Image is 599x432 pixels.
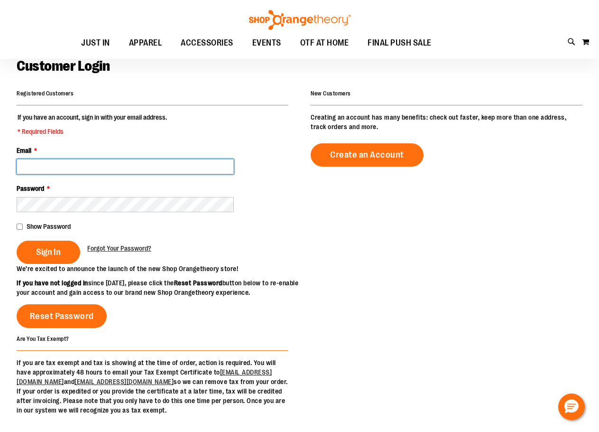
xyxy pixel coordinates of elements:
[17,185,44,192] span: Password
[27,223,71,230] span: Show Password
[74,378,174,385] a: [EMAIL_ADDRESS][DOMAIN_NAME]
[129,32,162,54] span: APPAREL
[17,279,88,287] strong: If you have not logged in
[243,32,291,54] a: EVENTS
[311,90,351,97] strong: New Customers
[558,394,585,420] button: Hello, have a question? Let’s chat.
[330,150,404,160] span: Create an Account
[368,32,432,54] span: FINAL PUSH SALE
[120,32,172,54] a: APPAREL
[181,32,233,54] span: ACCESSORIES
[17,278,300,297] p: since [DATE], please click the button below to re-enable your account and gain access to our bran...
[17,113,168,136] legend: If you have an account, sign in with your email address.
[17,147,31,154] span: Email
[36,247,61,257] span: Sign In
[17,90,74,97] strong: Registered Customers
[17,264,300,273] p: We’re excited to announce the launch of the new Shop Orangetheory store!
[358,32,441,54] a: FINAL PUSH SALE
[18,127,167,136] span: * Required Fields
[17,358,288,415] p: If you are tax exempt and tax is showing at the time of order, action is required. You will have ...
[72,32,120,54] a: JUST IN
[87,244,151,252] span: Forgot Your Password?
[17,304,107,328] a: Reset Password
[311,113,582,131] p: Creating an account has many benefits: check out faster, keep more than one address, track orders...
[311,143,424,167] a: Create an Account
[87,244,151,253] a: Forgot Your Password?
[291,32,359,54] a: OTF AT HOME
[248,10,352,30] img: Shop Orangetheory
[81,32,110,54] span: JUST IN
[174,279,222,287] strong: Reset Password
[17,241,80,264] button: Sign In
[252,32,281,54] span: EVENTS
[30,311,94,321] span: Reset Password
[300,32,349,54] span: OTF AT HOME
[17,336,69,342] strong: Are You Tax Exempt?
[17,58,110,74] span: Customer Login
[171,32,243,54] a: ACCESSORIES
